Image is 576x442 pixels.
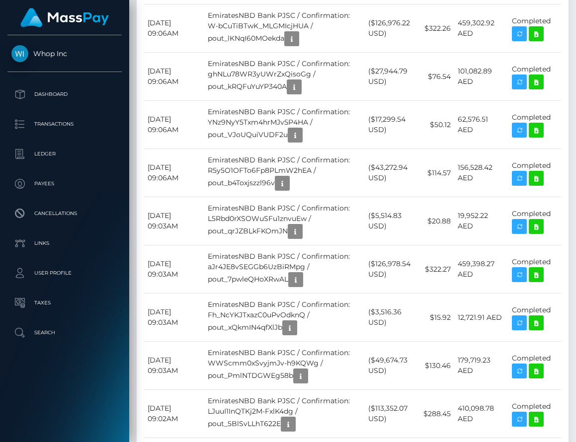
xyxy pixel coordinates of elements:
img: MassPay Logo [20,8,109,27]
td: $288.45 [420,390,454,438]
td: EmiratesNBD Bank PJSC / Confirmation: L5Rbd0rXSOWuSFu1znvuEw / pout_qrJZBLkFKOmJN [204,197,365,245]
td: [DATE] 09:06AM [144,53,204,101]
td: 179,719.23 AED [454,342,508,390]
td: ($126,976.22 USD) [365,4,420,53]
span: Whop Inc [7,49,122,58]
td: $322.27 [420,245,454,294]
td: EmiratesNBD Bank PJSC / Confirmation: WWScmm0xSvyjmJv-h9KQWg / pout_PmlNTDGWEg58b [204,342,365,390]
td: Completed [508,245,561,294]
td: [DATE] 09:06AM [144,101,204,149]
td: EmiratesNBD Bank PJSC / Confirmation: Fh_NcYKJTxazC0uPvOdknQ / pout_xQkmIN4qfXlJb [204,294,365,342]
p: Cancellations [11,206,118,221]
td: ($17,299.54 USD) [365,101,420,149]
td: $76.54 [420,53,454,101]
a: Search [7,320,122,345]
td: 156,528.42 AED [454,149,508,197]
td: 19,952.22 AED [454,197,508,245]
td: ($5,514.83 USD) [365,197,420,245]
td: EmiratesNBD Bank PJSC / Confirmation: ghNLu78WR3yUWrZxQisoGg / pout_kRQFuYuYP340A [204,53,365,101]
td: Completed [508,4,561,53]
td: Completed [508,390,561,438]
td: ($43,272.94 USD) [365,149,420,197]
td: $322.26 [420,4,454,53]
a: Transactions [7,112,122,137]
td: $20.88 [420,197,454,245]
p: Search [11,325,118,340]
td: Completed [508,53,561,101]
td: [DATE] 09:03AM [144,294,204,342]
p: Ledger [11,147,118,161]
a: User Profile [7,261,122,286]
td: Completed [508,197,561,245]
a: Dashboard [7,82,122,107]
td: ($126,978.54 USD) [365,245,420,294]
td: $130.46 [420,342,454,390]
td: [DATE] 09:06AM [144,4,204,53]
a: Links [7,231,122,256]
td: ($27,944.79 USD) [365,53,420,101]
a: Cancellations [7,201,122,226]
td: [DATE] 09:03AM [144,342,204,390]
td: Completed [508,342,561,390]
td: Completed [508,101,561,149]
td: 62,576.51 AED [454,101,508,149]
img: Whop Inc [11,45,28,62]
p: Links [11,236,118,251]
a: Payees [7,171,122,196]
td: $50.12 [420,101,454,149]
td: Completed [508,149,561,197]
a: Ledger [7,142,122,166]
td: ($113,352.07 USD) [365,390,420,438]
p: User Profile [11,266,118,281]
td: ($3,516.36 USD) [365,294,420,342]
td: ($49,674.73 USD) [365,342,420,390]
td: [DATE] 09:06AM [144,149,204,197]
td: [DATE] 09:02AM [144,390,204,438]
td: 101,082.89 AED [454,53,508,101]
td: EmiratesNBD Bank PJSC / Confirmation: R5y5O1OFTo6Fp8PLmW2hEA / pout_b4Toxjszzl96v [204,149,365,197]
a: Taxes [7,291,122,315]
p: Transactions [11,117,118,132]
p: Taxes [11,295,118,310]
td: [DATE] 09:03AM [144,245,204,294]
p: Dashboard [11,87,118,102]
td: [DATE] 09:03AM [144,197,204,245]
td: EmiratesNBD Bank PJSC / Confirmation: aJr4JE8vSEGGb6UzBiRMpg / pout_7pwleQHoXRwAL [204,245,365,294]
td: 459,398.27 AED [454,245,508,294]
td: $15.92 [420,294,454,342]
td: EmiratesNBD Bank PJSC / Confirmation: YNz9NyY5Txm4hrMJv5P4HA / pout_VJoUQuiVUDF2u [204,101,365,149]
td: EmiratesNBD Bank PJSC / Confirmation: LJuuI1InQTKj2M-FxlK4dg / pout_5BlSvLLhT622E [204,390,365,438]
td: Completed [508,294,561,342]
td: 12,721.91 AED [454,294,508,342]
td: $114.57 [420,149,454,197]
p: Payees [11,176,118,191]
td: EmiratesNBD Bank PJSC / Confirmation: W-bCuTiBTwK_MLGMIcjHUA / pout_lKNqI60MOekda [204,4,365,53]
td: 410,098.78 AED [454,390,508,438]
td: 459,302.92 AED [454,4,508,53]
